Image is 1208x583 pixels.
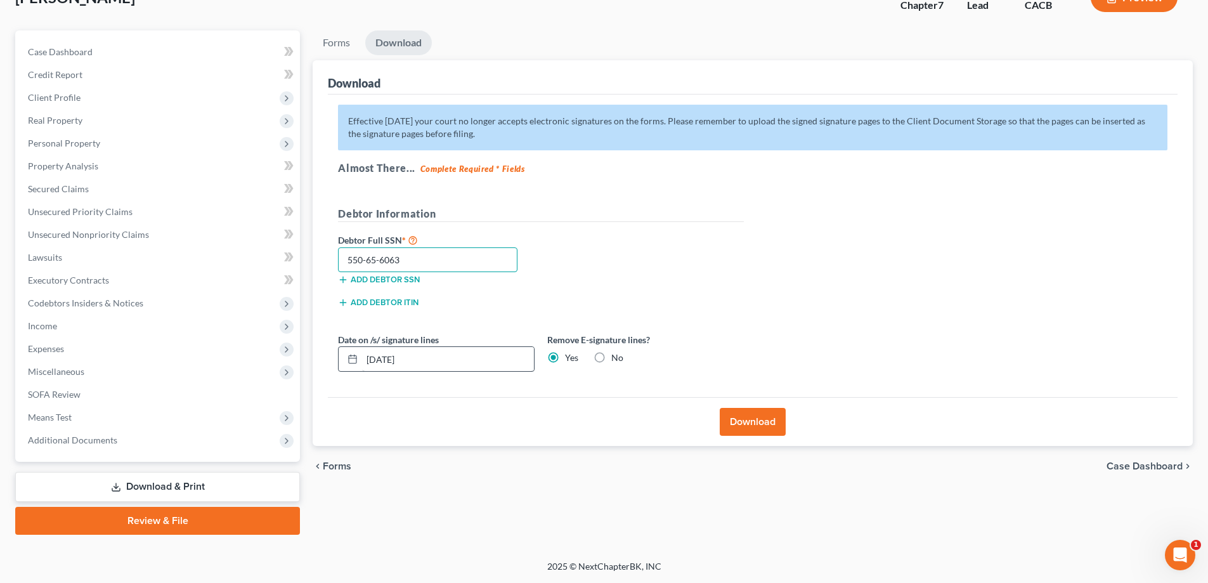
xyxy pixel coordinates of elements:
[18,155,300,178] a: Property Analysis
[28,275,109,285] span: Executory Contracts
[338,105,1167,150] p: Effective [DATE] your court no longer accepts electronic signatures on the forms. Please remember...
[365,30,432,55] a: Download
[28,92,81,103] span: Client Profile
[1191,540,1201,550] span: 1
[420,164,525,174] strong: Complete Required * Fields
[611,351,623,364] label: No
[18,246,300,269] a: Lawsuits
[18,41,300,63] a: Case Dashboard
[18,63,300,86] a: Credit Report
[338,275,420,285] button: Add debtor SSN
[28,229,149,240] span: Unsecured Nonpriority Claims
[28,320,57,331] span: Income
[313,30,360,55] a: Forms
[720,408,786,436] button: Download
[28,69,82,80] span: Credit Report
[28,389,81,400] span: SOFA Review
[1165,540,1195,570] iframe: Intercom live chat
[28,206,133,217] span: Unsecured Priority Claims
[28,183,89,194] span: Secured Claims
[338,333,439,346] label: Date on /s/ signature lines
[1107,461,1183,471] span: Case Dashboard
[28,252,62,263] span: Lawsuits
[28,115,82,126] span: Real Property
[15,472,300,502] a: Download & Print
[28,138,100,148] span: Personal Property
[328,75,380,91] div: Download
[28,366,84,377] span: Miscellaneous
[18,223,300,246] a: Unsecured Nonpriority Claims
[243,560,966,583] div: 2025 © NextChapterBK, INC
[15,507,300,535] a: Review & File
[28,412,72,423] span: Means Test
[565,351,578,364] label: Yes
[1107,461,1193,471] a: Case Dashboard chevron_right
[28,435,117,445] span: Additional Documents
[338,160,1167,176] h5: Almost There...
[338,247,517,273] input: XXX-XX-XXXX
[28,343,64,354] span: Expenses
[362,347,534,371] input: MM/DD/YYYY
[332,232,541,247] label: Debtor Full SSN
[18,269,300,292] a: Executory Contracts
[313,461,323,471] i: chevron_left
[323,461,351,471] span: Forms
[338,206,744,222] h5: Debtor Information
[1183,461,1193,471] i: chevron_right
[28,46,93,57] span: Case Dashboard
[18,383,300,406] a: SOFA Review
[18,178,300,200] a: Secured Claims
[28,298,143,308] span: Codebtors Insiders & Notices
[18,200,300,223] a: Unsecured Priority Claims
[547,333,744,346] label: Remove E-signature lines?
[28,160,98,171] span: Property Analysis
[313,461,368,471] button: chevron_left Forms
[338,298,419,308] button: Add debtor ITIN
